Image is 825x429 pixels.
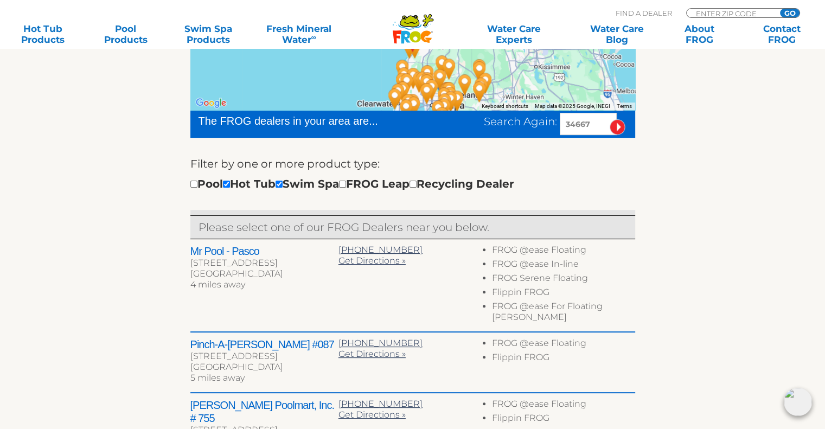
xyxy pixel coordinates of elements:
[433,78,467,116] div: Leslie's Poolmart Inc # 233 - 42 miles away.
[448,66,482,104] div: Pinch-A-Penny #074 - 42 miles away.
[492,301,635,326] li: FROG @ease For Floating [PERSON_NAME]
[392,85,425,123] div: Hot Tub Parts, LLC - 39 miles away.
[193,96,229,110] a: Open this area in Google Maps (opens a new window)
[492,259,635,273] li: FROG @ease In-line
[338,409,406,420] a: Get Directions »
[199,113,417,129] div: The FROG dealers in your area are...
[402,63,436,101] div: Leslie's Poolmart Inc # 417 - 26 miles away.
[410,66,444,104] div: Pinch-A-Penny #006 - 28 miles away.
[427,89,461,127] div: Leslie's Poolmart Inc # 638 - 46 miles away.
[464,69,498,107] div: Leslie's Poolmart Inc # 253 - 51 miles away.
[610,119,625,135] input: Submit
[434,82,468,120] div: Pinch-A-Penny #175 - 44 miles away.
[463,50,496,88] div: My Pool Place - 45 miles away.
[381,75,415,113] div: Pinch-A-Penny #066 - 34 miles away.
[432,50,466,88] div: Pinch-A-Penny #153 - 28 miles away.
[190,351,338,362] div: [STREET_ADDRESS]
[259,23,339,45] a: Fresh MineralWater∞
[390,65,424,103] div: Pinch-A-Penny #067 - 27 miles away.
[616,8,672,18] p: Find A Dealer
[617,103,632,109] a: Terms (opens in new tab)
[427,79,461,117] div: Pinch-A-Penny #159 - 40 miles away.
[432,73,466,111] div: Pinch-A-Penny #004 - 39 miles away.
[431,73,465,111] div: Recreational Pools Spas & More - 38 miles away.
[431,73,464,111] div: Tampa Bay Hot Tubs - Brandon - 38 miles away.
[415,71,449,108] div: Robertson Billiards & Spas - Tampa - 32 miles away.
[338,349,406,359] a: Get Directions »
[695,9,768,18] input: Zip Code Form
[585,23,649,45] a: Water CareBlog
[430,73,464,111] div: Leslie's Poolmart Inc # 200 - 38 miles away.
[750,23,814,45] a: ContactFROG
[421,92,455,130] div: Pinch-A-Penny #130 - 46 miles away.
[411,63,444,101] div: Leslie's Poolmart Inc # 1060 - 27 miles away.
[199,219,627,236] p: Please select one of our FROG Dealers near you below.
[386,64,419,102] div: Pinch-A-Penny #052 - 27 miles away.
[397,88,431,126] div: Leslie's Poolmart Inc # 596 - 41 miles away.
[338,255,406,266] a: Get Directions »
[378,80,412,118] div: Hammock Hardware - 37 miles away.
[190,399,338,425] h2: [PERSON_NAME] Poolmart, Inc. # 755
[190,279,245,290] span: 4 miles away
[190,268,338,279] div: [GEOGRAPHIC_DATA]
[425,98,459,136] div: Pinch-A-Penny #194 - 50 miles away.
[338,245,423,255] a: [PHONE_NUMBER]
[338,338,423,348] a: [PHONE_NUMBER]
[410,74,444,112] div: Leslie's Poolmart Inc # 700 - 34 miles away.
[440,82,474,120] div: Pinch-A-Penny #191 - 46 miles away.
[484,115,557,128] span: Search Again:
[492,245,635,259] li: FROG @ease Floating
[667,23,731,45] a: AboutFROG
[386,73,420,111] div: Pinch-A-Penny #001 - 32 miles away.
[492,273,635,287] li: FROG Serene Floating
[492,338,635,352] li: FROG @ease Floating
[535,103,610,109] span: Map data ©2025 Google, INEGI
[423,60,457,98] div: Pinch-A-Penny #009 - 29 miles away.
[386,51,419,89] div: Leslie's Poolmart, Inc. # 755 - 19 miles away.
[387,59,421,97] div: Leslie's Poolmart, Inc. # 228 - 23 miles away.
[190,245,338,258] h2: Mr Pool - Pasco
[492,413,635,427] li: Flippin FROG
[193,96,229,110] img: Google
[492,287,635,301] li: Flippin FROG
[428,85,462,123] div: Leslie's Poolmart Inc # 984 - 43 miles away.
[311,33,316,41] sup: ∞
[389,91,423,129] div: Pinch-A-Penny #003 - 43 miles away.
[396,85,430,123] div: Pinch-A-Penny #019 - 39 miles away.
[190,175,514,193] div: Pool Hot Tub Swim Spa FROG Leap Recycling Dealer
[463,73,496,111] div: Pinch-A-Penny #136E - 52 miles away.
[396,59,430,97] div: Tampa Bay Spas - 23 miles away.
[462,23,566,45] a: Water CareExperts
[492,399,635,413] li: FROG @ease Floating
[469,64,502,102] div: Tampa Bay Spas Inc - 52 miles away.
[190,362,338,373] div: [GEOGRAPHIC_DATA]
[190,258,338,268] div: [STREET_ADDRESS]
[482,103,528,110] button: Keyboard shortcuts
[463,53,496,91] div: Pinch-A-Penny #095 - 45 miles away.
[780,9,800,17] input: GO
[492,352,635,366] li: Flippin FROG
[190,155,380,172] label: Filter by one or more product type:
[406,63,439,101] div: Pinch-A-Penny #068 - 26 miles away.
[190,373,245,383] span: 5 miles away
[338,399,423,409] a: [PHONE_NUMBER]
[93,23,157,45] a: PoolProducts
[190,338,338,351] h2: Pinch-A-[PERSON_NAME] #087
[11,23,75,45] a: Hot TubProducts
[784,388,812,416] img: openIcon
[176,23,240,45] a: Swim SpaProducts
[411,56,444,94] div: Pinch-A-Penny #072 - 23 miles away.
